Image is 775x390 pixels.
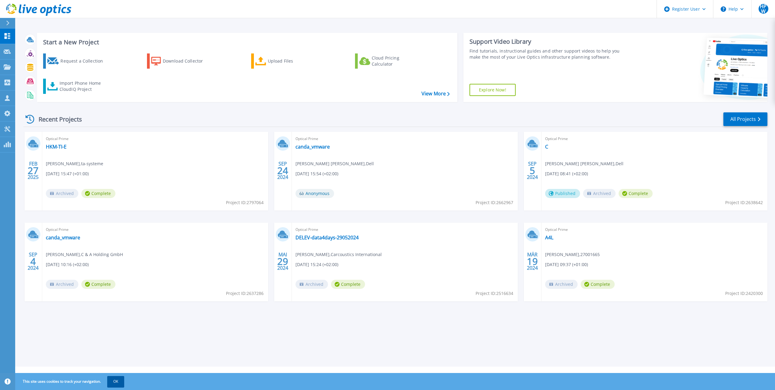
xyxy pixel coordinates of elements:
[469,84,516,96] a: Explore Now!
[545,189,580,198] span: Published
[46,234,80,241] a: canda_vmware
[723,112,767,126] a: All Projects
[46,135,265,142] span: Optical Prime
[277,159,288,182] div: SEP 2024
[545,226,764,233] span: Optical Prime
[545,144,548,150] a: C
[469,48,626,60] div: Find tutorials, instructional guides and other support videos to help you make the most of your L...
[295,280,328,289] span: Archived
[107,376,124,387] button: OK
[163,55,211,67] div: Download Collector
[277,250,288,272] div: MAI 2024
[23,112,90,127] div: Recent Projects
[295,251,382,258] span: [PERSON_NAME] , Carcoustics International
[545,170,588,177] span: [DATE] 08:41 (+02:00)
[295,160,374,167] span: [PERSON_NAME] [PERSON_NAME] , Dell
[545,261,588,268] span: [DATE] 09:37 (+01:00)
[27,250,39,272] div: SEP 2024
[295,135,514,142] span: Optical Prime
[147,53,215,69] a: Download Collector
[759,4,768,14] span: HPW
[43,39,449,46] h3: Start a New Project
[277,168,288,173] span: 24
[81,189,115,198] span: Complete
[372,55,420,67] div: Cloud Pricing Calculator
[46,144,67,150] a: HKM-TI-E
[295,170,338,177] span: [DATE] 15:54 (+02:00)
[527,250,538,272] div: MÄR 2024
[27,159,39,182] div: FEB 2025
[226,199,264,206] span: Project ID: 2797064
[355,53,423,69] a: Cloud Pricing Calculator
[295,226,514,233] span: Optical Prime
[422,91,450,97] a: View More
[30,259,36,264] span: 4
[545,234,553,241] a: A4L
[725,290,763,297] span: Project ID: 2420300
[17,376,124,387] span: This site uses cookies to track your navigation.
[331,280,365,289] span: Complete
[43,53,111,69] a: Request a Collection
[295,144,330,150] a: canda_vmware
[28,168,39,173] span: 27
[277,259,288,264] span: 29
[545,160,623,167] span: [PERSON_NAME] [PERSON_NAME] , Dell
[527,259,538,264] span: 19
[46,170,89,177] span: [DATE] 15:47 (+01:00)
[295,261,338,268] span: [DATE] 15:24 (+02:00)
[60,55,109,67] div: Request a Collection
[725,199,763,206] span: Project ID: 2638642
[545,135,764,142] span: Optical Prime
[476,290,513,297] span: Project ID: 2516634
[81,280,115,289] span: Complete
[226,290,264,297] span: Project ID: 2637286
[469,38,626,46] div: Support Video Library
[251,53,319,69] a: Upload Files
[545,251,600,258] span: [PERSON_NAME] , 27001665
[619,189,653,198] span: Complete
[583,189,616,198] span: Archived
[46,280,78,289] span: Archived
[46,189,78,198] span: Archived
[268,55,316,67] div: Upload Files
[295,234,359,241] a: DELEV-data4days-29052024
[46,261,89,268] span: [DATE] 10:16 (+02:00)
[530,168,535,173] span: 5
[46,251,123,258] span: [PERSON_NAME] , C & A Holding GmbH
[295,189,334,198] span: Anonymous
[60,80,107,92] div: Import Phone Home CloudIQ Project
[46,226,265,233] span: Optical Prime
[581,280,615,289] span: Complete
[476,199,513,206] span: Project ID: 2662967
[527,159,538,182] div: SEP 2024
[46,160,103,167] span: [PERSON_NAME] , ta-systeme
[545,280,578,289] span: Archived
